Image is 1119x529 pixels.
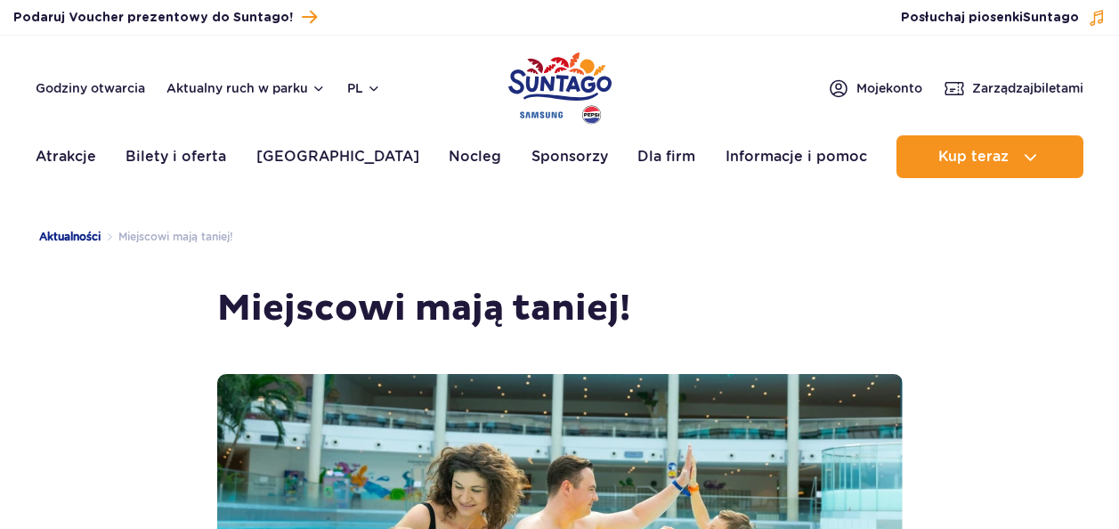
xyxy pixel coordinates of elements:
[828,77,922,99] a: Mojekonto
[726,135,867,178] a: Informacje i pomoc
[531,135,608,178] a: Sponsorzy
[13,5,317,29] a: Podaruj Voucher prezentowy do Suntago!
[13,9,293,27] span: Podaruj Voucher prezentowy do Suntago!
[901,9,1079,27] span: Posłuchaj piosenki
[972,79,1083,97] span: Zarządzaj biletami
[1023,12,1079,24] span: Suntago
[347,79,381,97] button: pl
[944,77,1083,99] a: Zarządzajbiletami
[938,149,1009,165] span: Kup teraz
[637,135,695,178] a: Dla firm
[449,135,501,178] a: Nocleg
[166,81,326,95] button: Aktualny ruch w parku
[896,135,1083,178] button: Kup teraz
[508,45,612,126] a: Park of Poland
[126,135,226,178] a: Bilety i oferta
[36,135,96,178] a: Atrakcje
[101,228,233,246] li: Miejscowi mają taniej!
[39,228,101,246] a: Aktualności
[217,287,903,331] h1: Miejscowi mają taniej!
[856,79,922,97] span: Moje konto
[901,9,1106,27] button: Posłuchaj piosenkiSuntago
[256,135,419,178] a: [GEOGRAPHIC_DATA]
[36,79,145,97] a: Godziny otwarcia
